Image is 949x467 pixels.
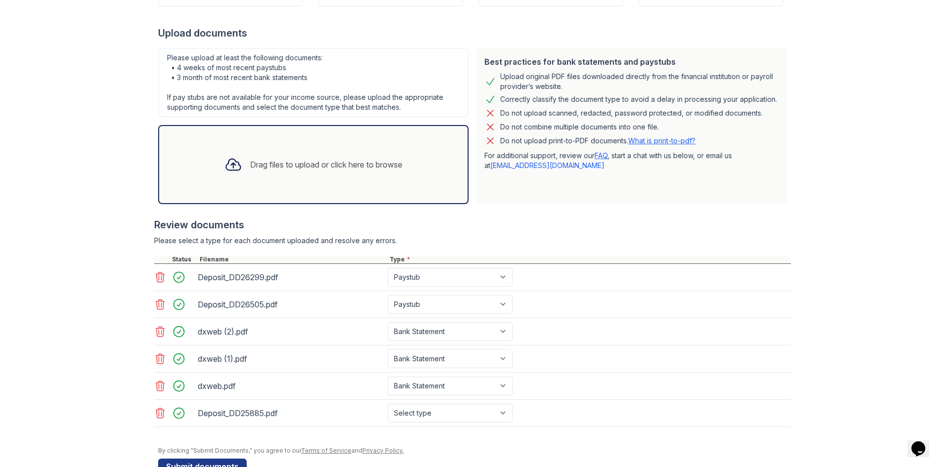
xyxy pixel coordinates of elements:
[170,255,198,263] div: Status
[198,351,384,367] div: dxweb (1).pdf
[500,121,659,133] div: Do not combine multiple documents into one file.
[198,255,388,263] div: Filename
[907,427,939,457] iframe: chat widget
[301,447,351,454] a: Terms of Service
[595,151,607,160] a: FAQ
[154,236,791,246] div: Please select a type for each document uploaded and resolve any errors.
[628,136,695,145] a: What is print-to-pdf?
[500,107,763,119] div: Do not upload scanned, redacted, password protected, or modified documents.
[198,405,384,421] div: Deposit_DD25885.pdf
[388,255,791,263] div: Type
[158,26,791,40] div: Upload documents
[500,93,777,105] div: Correctly classify the document type to avoid a delay in processing your application.
[154,218,791,232] div: Review documents
[198,324,384,340] div: dxweb (2).pdf
[362,447,404,454] a: Privacy Policy.
[500,136,695,146] p: Do not upload print-to-PDF documents.
[198,269,384,285] div: Deposit_DD26299.pdf
[198,378,384,394] div: dxweb.pdf
[158,447,791,455] div: By clicking "Submit Documents," you agree to our and
[484,56,779,68] div: Best practices for bank statements and paystubs
[484,151,779,170] p: For additional support, review our , start a chat with us below, or email us at
[490,161,604,170] a: [EMAIL_ADDRESS][DOMAIN_NAME]
[198,297,384,312] div: Deposit_DD26505.pdf
[158,48,469,117] div: Please upload at least the following documents: • 4 weeks of most recent paystubs • 3 month of mo...
[500,72,779,91] div: Upload original PDF files downloaded directly from the financial institution or payroll provider’...
[250,159,402,170] div: Drag files to upload or click here to browse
